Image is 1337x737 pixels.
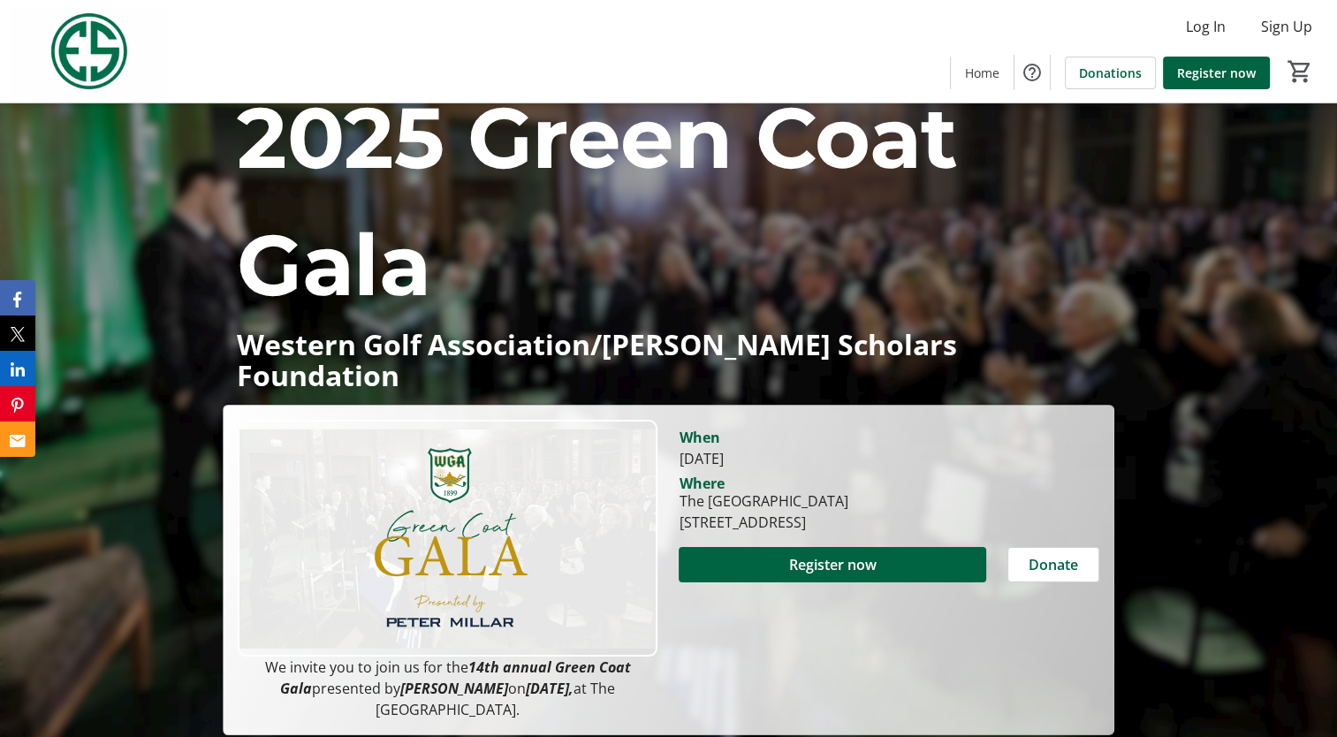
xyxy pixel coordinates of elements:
[679,490,847,512] div: The [GEOGRAPHIC_DATA]
[237,329,1100,391] p: Western Golf Association/[PERSON_NAME] Scholars Foundation
[238,657,657,720] p: We invite you to join us for the presented by on at The [GEOGRAPHIC_DATA].
[1284,56,1316,87] button: Cart
[1261,16,1312,37] span: Sign Up
[679,448,1098,469] div: [DATE]
[679,427,719,448] div: When
[1079,64,1142,82] span: Donations
[11,7,168,95] img: Evans Scholars Foundation's Logo
[238,420,657,656] img: Campaign CTA Media Photo
[1177,64,1256,82] span: Register now
[1065,57,1156,89] a: Donations
[1014,55,1050,90] button: Help
[1029,554,1078,575] span: Donate
[951,57,1014,89] a: Home
[789,554,877,575] span: Register now
[1007,547,1099,582] button: Donate
[1172,12,1240,41] button: Log In
[679,476,724,490] div: Where
[1163,57,1270,89] a: Register now
[679,547,985,582] button: Register now
[526,679,574,698] em: [DATE],
[280,657,631,698] em: 14th annual Green Coat Gala
[1186,16,1226,37] span: Log In
[1247,12,1326,41] button: Sign Up
[679,512,847,533] div: [STREET_ADDRESS]
[400,679,508,698] em: [PERSON_NAME]
[965,64,999,82] span: Home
